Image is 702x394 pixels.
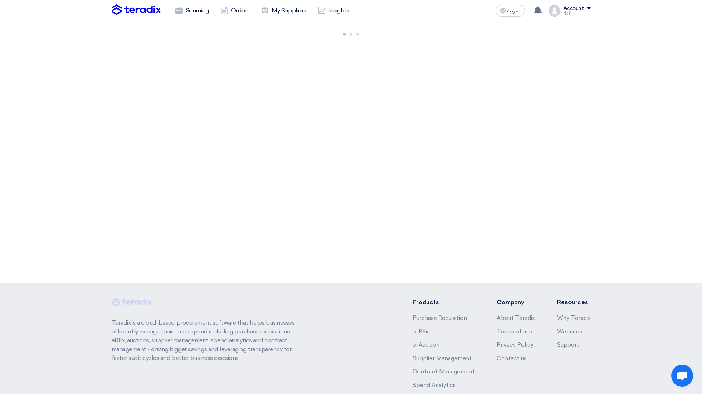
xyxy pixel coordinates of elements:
p: Teradix is a cloud-based procurement software that helps businesses efficiently manage their enti... [112,318,303,362]
li: Products [413,298,475,307]
span: العربية [507,8,521,14]
a: Spend Analytics [413,382,456,388]
a: About Teradix [497,315,535,321]
a: Contact us [497,355,526,362]
li: Company [497,298,535,307]
div: Account [563,6,584,12]
button: العربية [496,5,525,17]
a: Orders [215,3,256,19]
a: Supplier Management [413,355,472,362]
div: Open chat [671,365,693,387]
a: Support [557,342,579,348]
a: e-RFx [413,328,428,335]
a: e-Auction [413,342,439,348]
a: Sourcing [170,3,215,19]
a: Insights [312,3,355,19]
a: Purchase Requisition [413,315,467,321]
a: Contract Management [413,368,475,375]
div: Naif [563,11,591,15]
img: Teradix logo [112,4,161,15]
a: My Suppliers [256,3,312,19]
a: Terms of use [497,328,532,335]
a: Webinars [557,328,582,335]
a: Privacy Policy [497,342,533,348]
li: Resources [557,298,591,307]
img: profile_test.png [549,5,560,17]
a: Why Teradix [557,315,591,321]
